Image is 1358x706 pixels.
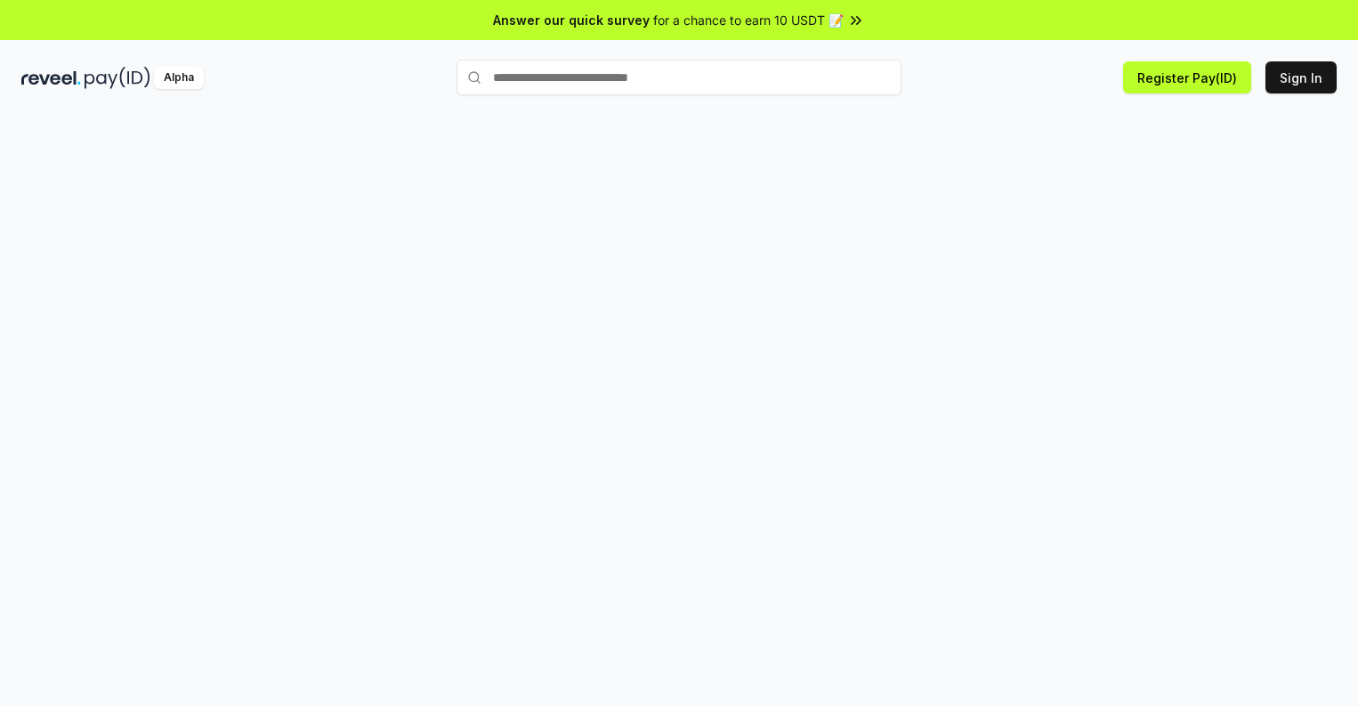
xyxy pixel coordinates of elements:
[21,67,81,89] img: reveel_dark
[1265,61,1337,93] button: Sign In
[154,67,204,89] div: Alpha
[1123,61,1251,93] button: Register Pay(ID)
[493,11,650,29] span: Answer our quick survey
[653,11,844,29] span: for a chance to earn 10 USDT 📝
[85,67,150,89] img: pay_id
